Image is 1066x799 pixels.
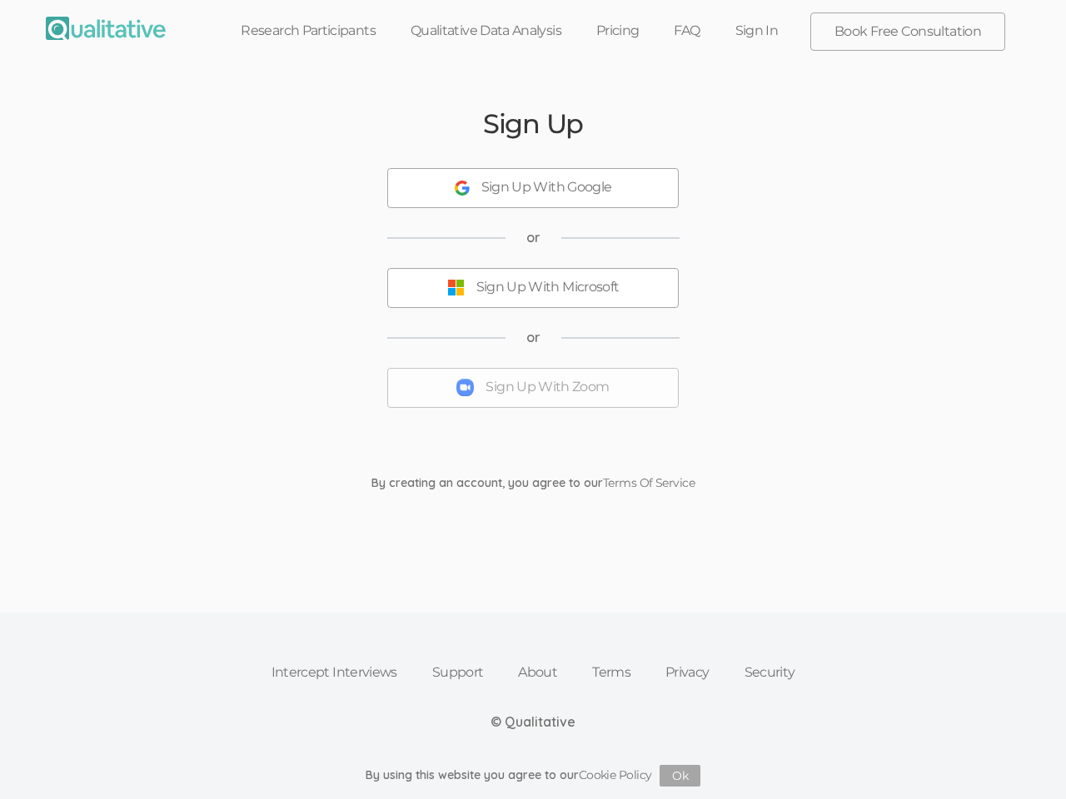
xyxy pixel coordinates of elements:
a: Qualitative Data Analysis [393,12,579,49]
a: Terms Of Service [603,475,695,490]
img: Sign Up With Zoom [456,379,474,396]
a: FAQ [656,12,717,49]
button: Sign Up With Microsoft [387,268,679,308]
img: Sign Up With Google [455,181,470,196]
a: Pricing [579,12,657,49]
a: Cookie Policy [579,767,652,782]
a: About [501,654,575,691]
button: Sign Up With Zoom [387,368,679,408]
span: or [526,228,540,247]
a: Book Free Consultation [811,13,1004,50]
div: By using this website you agree to our [366,765,701,787]
button: Ok [660,765,700,787]
a: Terms [575,654,648,691]
a: Sign In [718,12,796,49]
h2: Sign Up [483,109,583,138]
a: Research Participants [223,12,393,49]
img: Qualitative [46,17,166,40]
a: Intercept Interviews [254,654,415,691]
div: Sign Up With Microsoft [476,278,620,297]
a: Privacy [648,654,727,691]
div: By creating an account, you agree to our [359,474,707,491]
div: Sign Up With Google [481,178,612,197]
img: Sign Up With Microsoft [447,279,465,296]
button: Sign Up With Google [387,168,679,208]
iframe: Chat Widget [983,719,1066,799]
div: Sign Up With Zoom [486,378,609,397]
span: or [526,328,540,347]
a: Security [727,654,813,691]
a: Support [415,654,501,691]
div: © Qualitative [491,712,575,732]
